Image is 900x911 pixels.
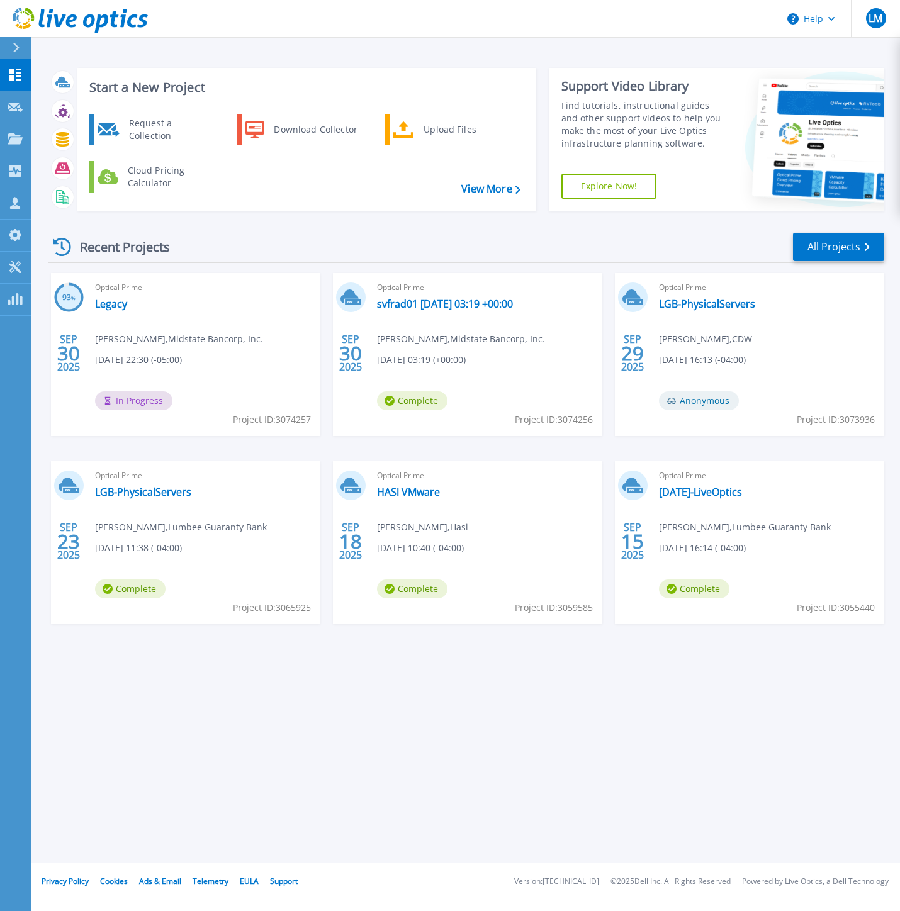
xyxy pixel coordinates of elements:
a: LGB-PhysicalServers [659,298,755,310]
span: Project ID: 3074257 [233,413,311,427]
span: Optical Prime [377,469,595,483]
a: Upload Files [385,114,514,145]
li: Version: [TECHNICAL_ID] [514,878,599,886]
div: SEP 2025 [57,518,81,564]
div: Download Collector [267,117,363,142]
span: [PERSON_NAME] , Midstate Bancorp, Inc. [95,332,263,346]
a: Ads & Email [139,876,181,886]
span: [PERSON_NAME] , Lumbee Guaranty Bank [95,520,267,534]
a: EULA [240,876,259,886]
span: [DATE] 16:13 (-04:00) [659,353,746,367]
span: [DATE] 11:38 (-04:00) [95,541,182,555]
h3: 93 [54,291,84,305]
a: Explore Now! [561,174,657,199]
div: Find tutorials, instructional guides and other support videos to help you make the most of your L... [561,99,729,150]
span: Optical Prime [377,281,595,294]
h3: Start a New Project [89,81,520,94]
div: SEP 2025 [57,330,81,376]
span: [PERSON_NAME] , Lumbee Guaranty Bank [659,520,831,534]
span: In Progress [95,391,172,410]
span: 30 [339,348,362,359]
div: Request a Collection [123,117,215,142]
a: Download Collector [237,114,366,145]
span: Optical Prime [659,281,877,294]
a: Cloud Pricing Calculator [89,161,218,193]
div: SEP 2025 [621,330,644,376]
span: Complete [95,579,166,598]
a: View More [461,183,520,195]
span: Project ID: 3073936 [797,413,875,427]
div: Cloud Pricing Calculator [121,164,215,189]
span: Complete [377,579,447,598]
span: Project ID: 3074256 [515,413,593,427]
span: Optical Prime [95,281,313,294]
span: [PERSON_NAME] , CDW [659,332,752,346]
span: 15 [621,536,644,547]
a: Privacy Policy [42,876,89,886]
li: © 2025 Dell Inc. All Rights Reserved [610,878,731,886]
div: Recent Projects [48,232,187,262]
a: svfrad01 [DATE] 03:19 +00:00 [377,298,513,310]
a: LGB-PhysicalServers [95,486,191,498]
span: [DATE] 16:14 (-04:00) [659,541,746,555]
span: [DATE] 03:19 (+00:00) [377,353,466,367]
span: [PERSON_NAME] , Hasi [377,520,468,534]
a: Telemetry [193,876,228,886]
a: Support [270,876,298,886]
a: Cookies [100,876,128,886]
span: Optical Prime [659,469,877,483]
div: SEP 2025 [339,518,363,564]
a: HASI VMware [377,486,440,498]
span: Complete [377,391,447,410]
span: [DATE] 22:30 (-05:00) [95,353,182,367]
span: Project ID: 3059585 [515,601,593,615]
li: Powered by Live Optics, a Dell Technology [742,878,889,886]
a: [DATE]-LiveOptics [659,486,742,498]
a: All Projects [793,233,884,261]
span: 30 [57,348,80,359]
span: 18 [339,536,362,547]
span: Project ID: 3055440 [797,601,875,615]
div: Support Video Library [561,78,729,94]
span: Complete [659,579,729,598]
span: LM [869,13,882,23]
div: SEP 2025 [621,518,644,564]
span: 23 [57,536,80,547]
span: 29 [621,348,644,359]
span: Optical Prime [95,469,313,483]
span: [DATE] 10:40 (-04:00) [377,541,464,555]
a: Request a Collection [89,114,218,145]
span: % [71,294,76,301]
span: Project ID: 3065925 [233,601,311,615]
div: Upload Files [417,117,510,142]
a: Legacy [95,298,127,310]
span: Anonymous [659,391,739,410]
div: SEP 2025 [339,330,363,376]
span: [PERSON_NAME] , Midstate Bancorp, Inc. [377,332,545,346]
